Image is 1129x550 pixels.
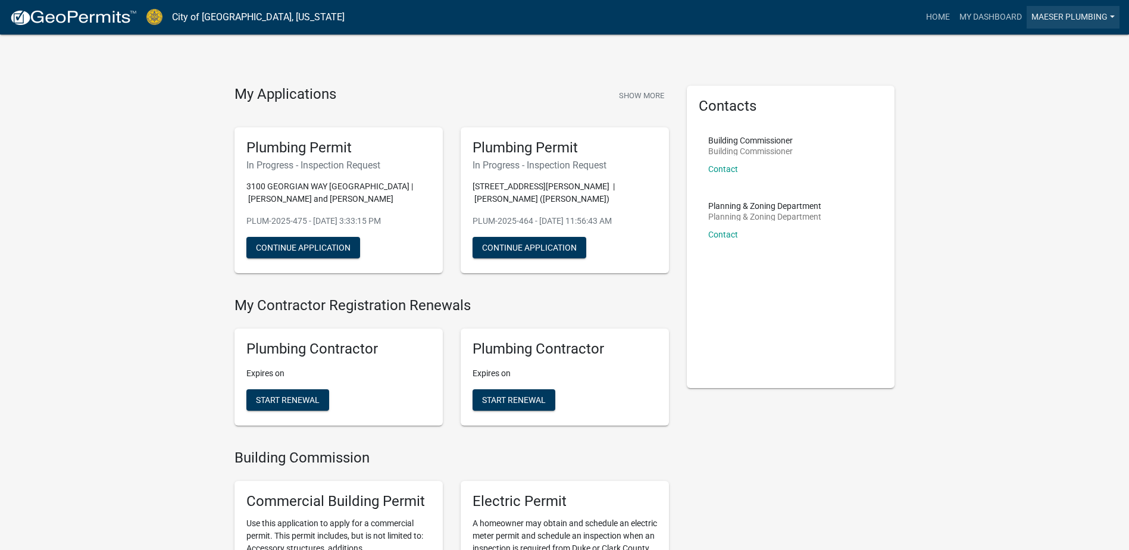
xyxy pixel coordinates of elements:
h5: Plumbing Permit [473,139,657,157]
h4: Building Commission [234,449,669,467]
img: City of Jeffersonville, Indiana [146,9,162,25]
button: Continue Application [473,237,586,258]
h4: My Contractor Registration Renewals [234,297,669,314]
h5: Plumbing Contractor [473,340,657,358]
p: Expires on [473,367,657,380]
button: Start Renewal [473,389,555,411]
span: Start Renewal [256,395,320,405]
a: City of [GEOGRAPHIC_DATA], [US_STATE] [172,7,345,27]
h5: Commercial Building Permit [246,493,431,510]
h5: Electric Permit [473,493,657,510]
h5: Plumbing Contractor [246,340,431,358]
a: Contact [708,164,738,174]
p: PLUM-2025-464 - [DATE] 11:56:43 AM [473,215,657,227]
h6: In Progress - Inspection Request [246,160,431,171]
p: Building Commissioner [708,147,793,155]
h5: Contacts [699,98,883,115]
a: Home [921,6,955,29]
p: Expires on [246,367,431,380]
a: Maeser Plumbing [1027,6,1119,29]
h6: In Progress - Inspection Request [473,160,657,171]
a: Contact [708,230,738,239]
p: Planning & Zoning Department [708,202,821,210]
p: Planning & Zoning Department [708,212,821,221]
a: My Dashboard [955,6,1027,29]
button: Start Renewal [246,389,329,411]
h4: My Applications [234,86,336,104]
p: 3100 GEORGIAN WAY [GEOGRAPHIC_DATA] | [PERSON_NAME] and [PERSON_NAME] [246,180,431,205]
h5: Plumbing Permit [246,139,431,157]
button: Show More [614,86,669,105]
span: Start Renewal [482,395,546,405]
p: PLUM-2025-475 - [DATE] 3:33:15 PM [246,215,431,227]
button: Continue Application [246,237,360,258]
p: [STREET_ADDRESS][PERSON_NAME] | [PERSON_NAME] ([PERSON_NAME]) [473,180,657,205]
p: Building Commissioner [708,136,793,145]
wm-registration-list-section: My Contractor Registration Renewals [234,297,669,435]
